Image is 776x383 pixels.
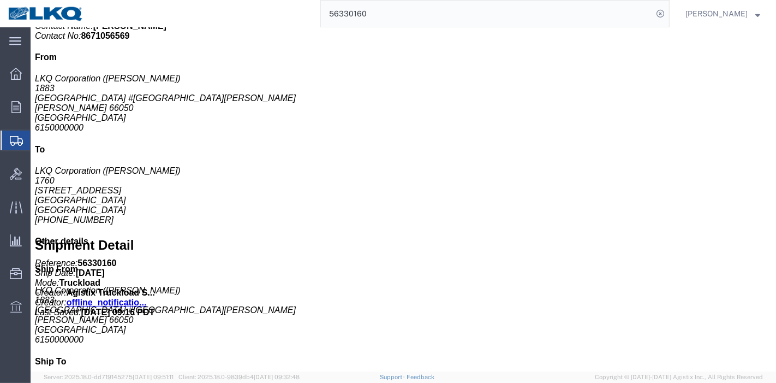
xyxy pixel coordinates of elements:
iframe: To enrich screen reader interactions, please activate Accessibility in Grammarly extension settings [31,27,776,372]
img: logo [8,5,84,22]
a: Support [380,374,407,380]
span: [DATE] 09:51:11 [133,374,174,380]
span: Server: 2025.18.0-dd719145275 [44,374,174,380]
span: [DATE] 09:32:48 [254,374,300,380]
a: Feedback [407,374,434,380]
span: Client: 2025.18.0-9839db4 [178,374,300,380]
span: Praveen Nagaraj [685,8,748,20]
input: Search for shipment number, reference number [321,1,653,27]
span: Copyright © [DATE]-[DATE] Agistix Inc., All Rights Reserved [595,373,763,382]
button: [PERSON_NAME] [685,7,761,20]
